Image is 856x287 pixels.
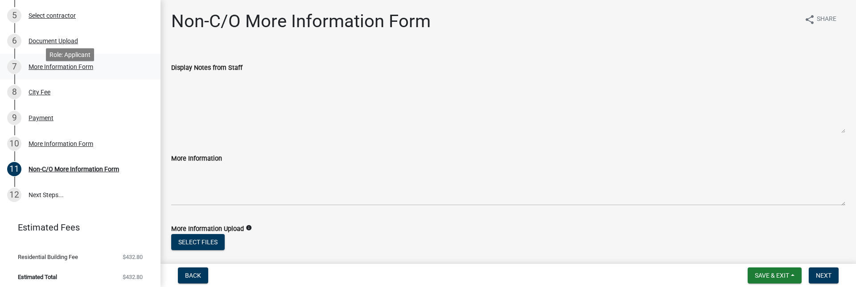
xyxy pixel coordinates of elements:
[748,267,802,283] button: Save & Exit
[29,141,93,147] div: More Information Form
[29,89,50,95] div: City Fee
[816,272,831,279] span: Next
[171,65,243,71] label: Display Notes from Staff
[7,137,21,151] div: 10
[7,34,21,48] div: 6
[809,267,839,283] button: Next
[7,218,146,236] a: Estimated Fees
[185,272,201,279] span: Back
[123,274,143,280] span: $432.80
[29,38,78,44] div: Document Upload
[817,14,836,25] span: Share
[123,254,143,260] span: $432.80
[804,14,815,25] i: share
[29,12,76,19] div: Select contractor
[171,226,244,232] label: More Information Upload
[29,166,119,172] div: Non-C/O More Information Form
[7,162,21,176] div: 11
[797,11,844,28] button: shareShare
[29,64,93,70] div: More Information Form
[755,272,789,279] span: Save & Exit
[7,60,21,74] div: 7
[7,85,21,99] div: 8
[29,115,53,121] div: Payment
[171,11,431,32] h1: Non-C/O More Information Form
[18,254,78,260] span: Residential Building Fee
[246,225,252,231] i: info
[178,267,208,283] button: Back
[7,111,21,125] div: 9
[7,8,21,23] div: 5
[171,156,222,162] label: More Information
[46,48,94,61] div: Role: Applicant
[18,274,57,280] span: Estimated Total
[7,188,21,202] div: 12
[171,234,225,250] button: Select files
